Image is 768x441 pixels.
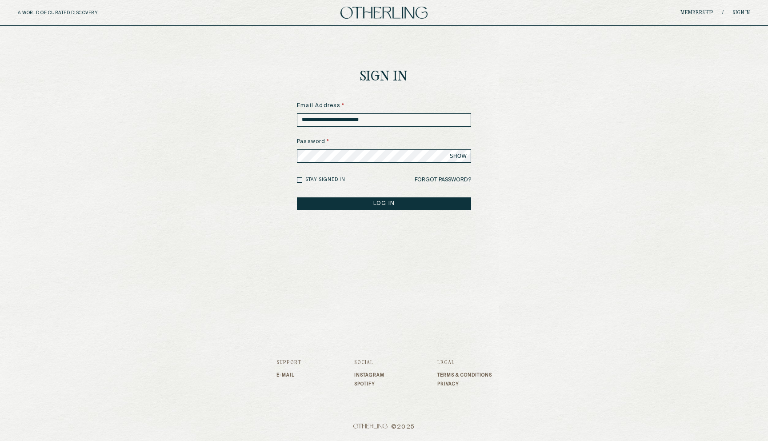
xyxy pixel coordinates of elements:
h3: Legal [437,360,492,365]
h3: Social [354,360,384,365]
label: Email Address [297,102,471,110]
a: E-mail [276,373,301,378]
a: Sign in [732,10,750,16]
label: Password [297,138,471,146]
label: Stay signed in [305,176,345,183]
h5: A WORLD OF CURATED DISCOVERY. [18,10,137,16]
a: Spotify [354,381,384,387]
span: SHOW [450,152,467,160]
a: Instagram [354,373,384,378]
span: / [722,9,724,16]
a: Forgot Password? [415,174,471,186]
span: © 2025 [276,424,492,431]
a: Membership [680,10,713,16]
h1: Sign In [360,70,408,84]
img: logo [340,7,428,19]
a: Privacy [437,381,492,387]
button: LOG IN [297,197,471,210]
h3: Support [276,360,301,365]
a: Terms & Conditions [437,373,492,378]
